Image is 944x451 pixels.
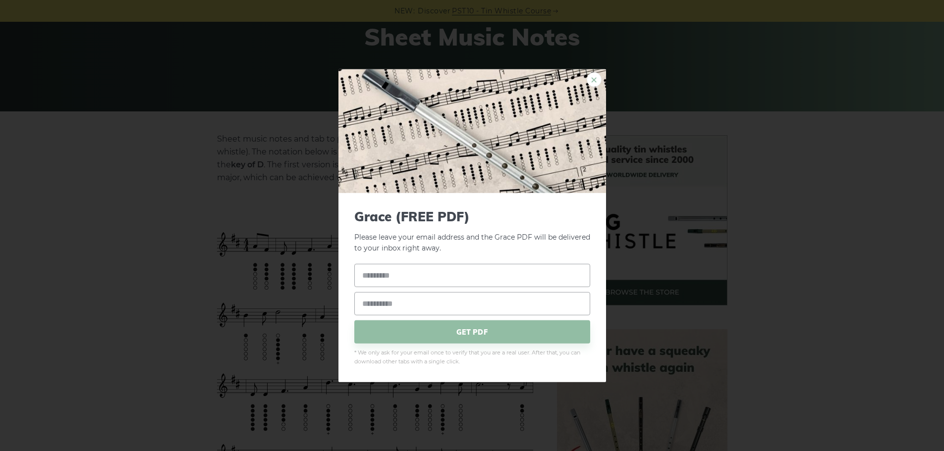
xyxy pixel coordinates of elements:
[354,208,590,224] span: Grace (FREE PDF)
[354,320,590,344] span: GET PDF
[587,72,602,87] a: ×
[354,349,590,366] span: * We only ask for your email once to verify that you are a real user. After that, you can downloa...
[354,208,590,254] p: Please leave your email address and the Grace PDF will be delivered to your inbox right away.
[338,69,606,193] img: Tin Whistle Tab Preview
